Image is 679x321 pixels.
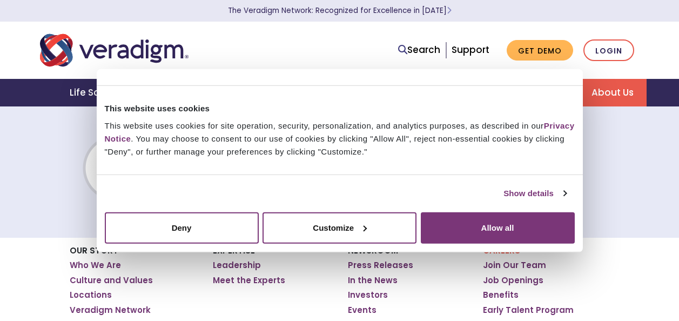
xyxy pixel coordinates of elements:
[57,79,146,106] a: Life Sciences
[263,212,416,243] button: Customize
[583,39,634,62] a: Login
[348,290,388,300] a: Investors
[105,212,259,243] button: Deny
[503,187,566,200] a: Show details
[105,102,575,115] div: This website uses cookies
[579,79,647,106] a: About Us
[483,260,546,271] a: Join Our Team
[483,305,574,316] a: Early Talent Program
[348,305,377,316] a: Events
[507,40,573,61] a: Get Demo
[70,275,153,286] a: Culture and Values
[483,275,543,286] a: Job Openings
[447,5,452,16] span: Learn More
[213,260,261,271] a: Leadership
[348,275,398,286] a: In the News
[70,305,151,316] a: Veradigm Network
[213,275,285,286] a: Meet the Experts
[452,43,489,56] a: Support
[105,121,575,143] a: Privacy Notice
[70,260,121,271] a: Who We Are
[348,260,413,271] a: Press Releases
[105,119,575,158] div: This website uses cookies for site operation, security, personalization, and analytics purposes, ...
[483,290,519,300] a: Benefits
[421,212,575,243] button: Allow all
[228,5,452,16] a: The Veradigm Network: Recognized for Excellence in [DATE]Learn More
[70,290,112,300] a: Locations
[40,32,189,68] img: Veradigm logo
[398,43,440,57] a: Search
